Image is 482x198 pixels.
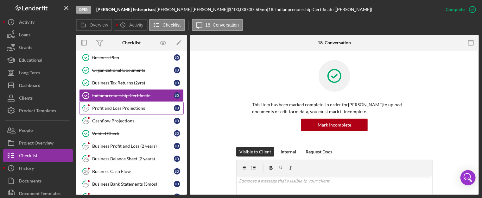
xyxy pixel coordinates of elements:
div: People [19,124,33,138]
div: $100,000.00 [229,7,256,12]
tspan: 25 [84,182,88,186]
div: Open Intercom Messenger [460,170,476,185]
div: Mark Incomplete [318,119,351,131]
div: Grants [19,41,32,55]
div: History [19,162,34,176]
button: Request Docs [302,147,335,157]
div: Loans [19,28,30,43]
a: 23Business Balance Sheet (2 years)JD [79,152,184,165]
button: Complete [439,3,479,16]
div: J D [174,92,180,99]
a: Organizational DocumentsJD [79,64,184,77]
button: Visible to Client [236,147,274,157]
tspan: 22 [84,144,88,148]
div: | 18. Indianprenuership Certificate ([PERSON_NAME]) [267,7,372,12]
a: 24Business Cash FlowJD [79,165,184,178]
a: 22Business Profit and Loss (2 years)JD [79,140,184,152]
div: Business Plan [92,55,174,60]
a: 19Profit and Loss ProjectionsJD [79,102,184,114]
button: Activity [114,19,147,31]
button: History [3,162,73,175]
div: J D [174,168,180,175]
div: Business Tax Returns (2yrs) [92,80,174,85]
a: Grants [3,41,73,54]
div: Product Templates [19,104,56,119]
button: Clients [3,92,73,104]
div: Business Balance Sheet (2 years) [92,156,174,161]
div: Request Docs [306,147,332,157]
button: Documents [3,175,73,187]
div: Voided Check [92,131,174,136]
div: Internal [281,147,296,157]
tspan: 19 [84,106,88,110]
button: Dashboard [3,79,73,92]
button: Checklist [149,19,185,31]
button: Internal [277,147,299,157]
div: Visible to Client [239,147,271,157]
a: 20Cashflow ProjectionsJD [79,114,184,127]
label: Activity [129,22,143,28]
b: [PERSON_NAME] Enterprises [96,7,155,12]
div: Indianprenuership Certificate [92,93,174,98]
button: Loans [3,28,73,41]
button: Product Templates [3,104,73,117]
div: Business Bank Statements (3mos) [92,182,174,187]
p: This item has been marked complete. In order for [PERSON_NAME] to upload documents or edit form d... [252,101,417,115]
div: J D [174,118,180,124]
div: Business Profit and Loss (2 years) [92,144,174,149]
button: Project Overview [3,137,73,149]
div: Long-Term [19,66,40,81]
div: Profit and Loss Projections [92,106,174,111]
div: Dashboard [19,79,41,93]
div: Business Cash Flow [92,169,174,174]
div: J D [174,105,180,111]
a: 25Business Bank Statements (3mos)JD [79,178,184,190]
div: | [96,7,156,12]
button: Mark Incomplete [301,119,368,131]
label: Overview [90,22,108,28]
div: Checklist [122,40,141,45]
tspan: 20 [84,119,88,123]
button: Long-Term [3,66,73,79]
tspan: 24 [84,169,88,173]
div: J D [174,156,180,162]
div: 18. Conversation [318,40,351,45]
label: 18. Conversation [206,22,239,28]
tspan: 23 [84,157,88,161]
button: Educational [3,54,73,66]
div: Activity [19,16,35,30]
div: J D [174,181,180,187]
div: J D [174,67,180,73]
a: Business PlanJD [79,51,184,64]
button: 18. Conversation [192,19,243,31]
div: Clients [19,92,33,106]
div: Documents [19,175,41,189]
div: [PERSON_NAME] [PERSON_NAME] | [156,7,229,12]
div: Cashflow Projections [92,118,174,123]
div: J D [174,130,180,137]
a: Business Tax Returns (2yrs)JD [79,77,184,89]
div: Checklist [19,149,37,164]
div: J D [174,80,180,86]
button: People [3,124,73,137]
a: Indianprenuership CertificateJD [79,89,184,102]
div: 60 mo [256,7,267,12]
label: Checklist [163,22,181,28]
button: Activity [3,16,73,28]
div: Complete [446,3,465,16]
button: Checklist [3,149,73,162]
div: Project Overview [19,137,54,151]
div: Educational [19,54,42,68]
button: Overview [76,19,112,31]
